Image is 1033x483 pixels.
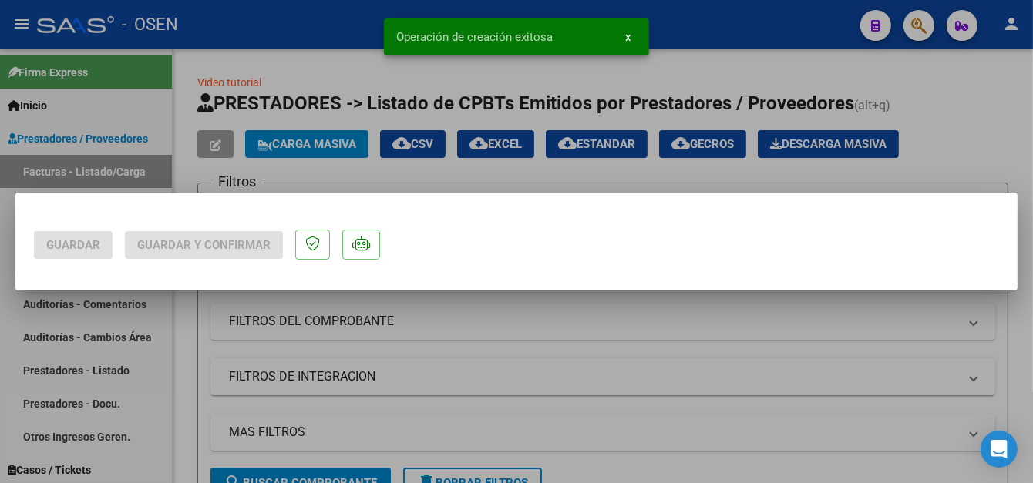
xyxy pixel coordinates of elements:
span: Guardar y Confirmar [137,238,271,252]
button: Guardar [34,231,113,259]
span: Guardar [46,238,100,252]
span: x [625,30,631,44]
div: Open Intercom Messenger [981,431,1018,468]
span: Operación de creación exitosa [396,29,553,45]
button: Guardar y Confirmar [125,231,283,259]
